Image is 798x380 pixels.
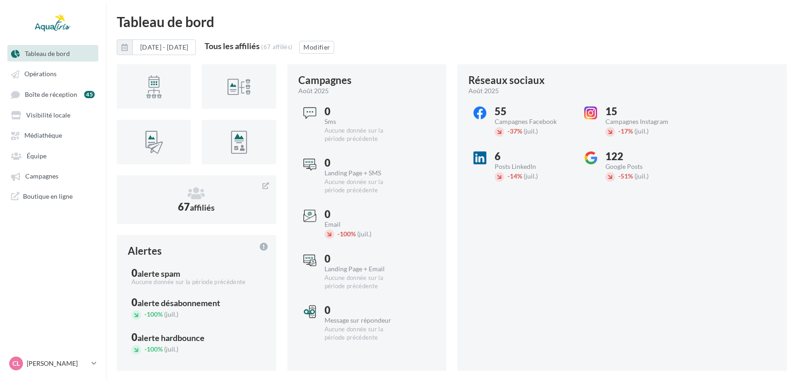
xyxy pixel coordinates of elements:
[164,345,178,353] span: (juil.)
[325,274,401,291] div: Aucune donnée sur la période précédente
[605,163,682,170] div: Google Posts
[25,50,70,57] span: Tableau de bord
[25,173,58,180] span: Campagnes
[7,355,98,372] a: CL [PERSON_NAME]
[84,91,95,98] div: 45
[6,147,100,164] a: Équipe
[325,118,401,125] div: Sms
[524,172,538,180] span: (juil.)
[190,202,215,212] span: affiliés
[618,172,621,180] span: -
[23,192,73,201] span: Boutique en ligne
[495,106,571,117] div: 55
[144,310,147,318] span: -
[507,127,522,135] span: 37%
[325,106,401,117] div: 0
[507,172,510,180] span: -
[298,86,329,95] span: août 2025
[164,310,178,318] span: (juil.)
[131,268,262,278] div: 0
[144,310,163,318] span: 100%
[325,127,401,143] div: Aucune donnée sur la période précédente
[357,230,371,238] span: (juil.)
[325,266,401,272] div: Landing Page + Email
[618,172,633,180] span: 51%
[337,230,356,238] span: 100%
[495,163,571,170] div: Posts LinkedIn
[117,39,196,55] button: [DATE] - [DATE]
[325,178,401,195] div: Aucune donnée sur la période précédente
[6,65,100,82] a: Opérations
[12,359,20,368] span: CL
[618,127,621,135] span: -
[618,127,633,135] span: 17%
[605,151,682,162] div: 122
[261,43,292,50] div: (67 affiliés)
[325,317,401,324] div: Message sur répondeur
[325,305,401,315] div: 0
[24,132,62,140] span: Médiathèque
[205,42,260,50] div: Tous les affiliés
[495,118,571,125] div: Campagnes Facebook
[144,345,163,353] span: 100%
[468,86,499,95] span: août 2025
[325,209,401,219] div: 0
[337,230,340,238] span: -
[24,70,57,78] span: Opérations
[27,152,46,160] span: Équipe
[6,168,100,184] a: Campagnes
[605,106,682,117] div: 15
[767,349,789,371] iframe: Intercom live chat
[325,221,401,228] div: Email
[25,90,77,98] span: Boîte de réception
[605,118,682,125] div: Campagnes Instagram
[6,45,100,61] a: Tableau de bord
[131,278,262,286] div: Aucune donnée sur la période précédente
[27,359,88,368] p: [PERSON_NAME]
[178,201,215,213] span: 67
[325,158,401,168] div: 0
[6,188,100,204] a: Boutique en ligne
[634,127,649,135] span: (juil.)
[298,75,352,85] div: Campagnes
[299,41,334,54] button: Modifier
[131,297,262,307] div: 0
[495,151,571,162] div: 6
[137,269,180,278] div: alerte spam
[507,127,510,135] span: -
[325,170,401,176] div: Landing Page + SMS
[6,86,100,103] a: Boîte de réception 45
[137,334,205,342] div: alerte hardbounce
[117,15,787,28] div: Tableau de bord
[325,254,401,264] div: 0
[468,75,545,85] div: Réseaux sociaux
[137,299,220,307] div: alerte désabonnement
[6,127,100,143] a: Médiathèque
[325,325,401,342] div: Aucune donnée sur la période précédente
[507,172,522,180] span: 14%
[6,106,100,123] a: Visibilité locale
[26,111,70,119] span: Visibilité locale
[524,127,538,135] span: (juil.)
[131,332,262,342] div: 0
[634,172,649,180] span: (juil.)
[128,246,162,256] div: Alertes
[132,39,196,55] button: [DATE] - [DATE]
[144,345,147,353] span: -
